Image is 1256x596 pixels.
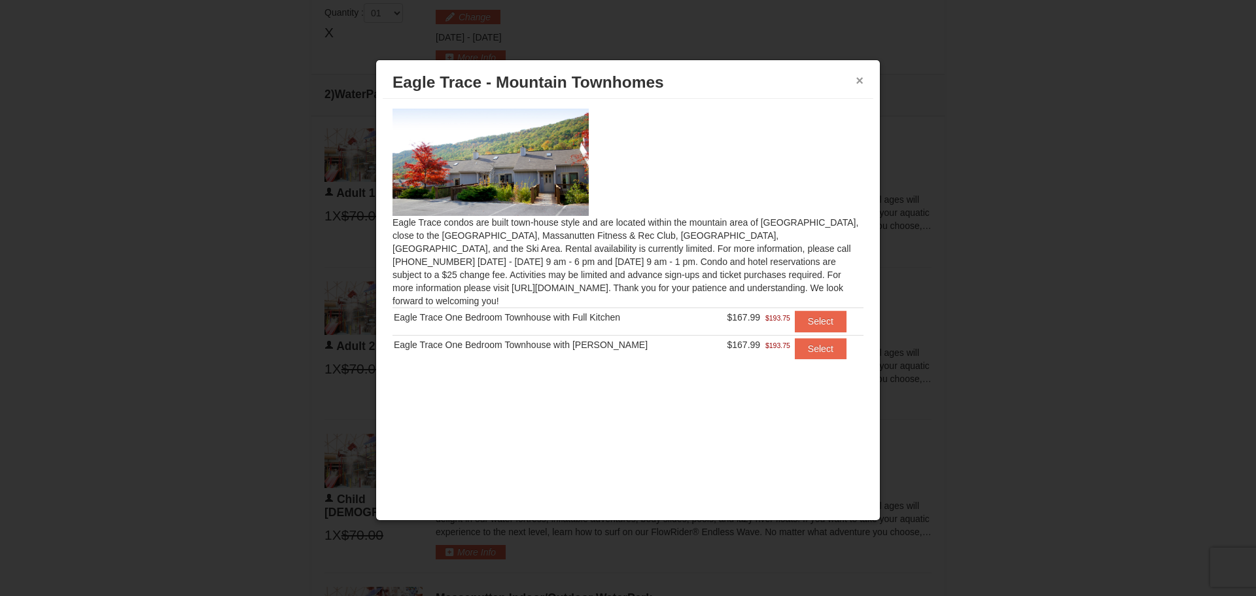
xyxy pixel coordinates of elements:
button: Select [795,311,846,332]
div: Eagle Trace One Bedroom Townhouse with Full Kitchen [394,311,709,324]
span: $167.99 [727,312,761,323]
div: Eagle Trace One Bedroom Townhouse with [PERSON_NAME] [394,338,709,351]
span: $167.99 [727,340,761,350]
div: Eagle Trace condos are built town-house style and are located within the mountain area of [GEOGRA... [383,99,873,385]
span: $193.75 [765,339,790,352]
button: Select [795,338,846,359]
span: Eagle Trace - Mountain Townhomes [392,73,664,91]
button: × [856,74,863,87]
span: $193.75 [765,311,790,324]
img: 19218983-1-9b289e55.jpg [392,109,589,216]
